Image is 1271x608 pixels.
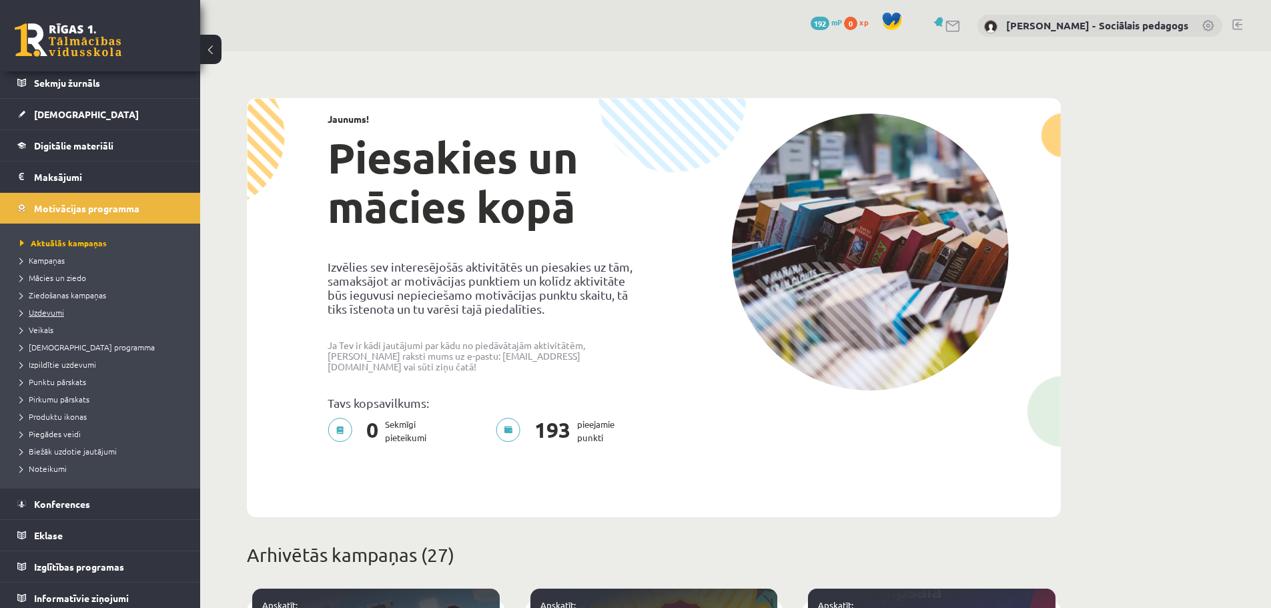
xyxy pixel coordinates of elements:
[247,541,1061,569] p: Arhivētās kampaņas (27)
[34,162,183,192] legend: Maksājumi
[20,376,86,387] span: Punktu pārskats
[328,133,644,232] h1: Piesakies un mācies kopā
[17,99,183,129] a: [DEMOGRAPHIC_DATA]
[20,307,64,318] span: Uzdevumi
[844,17,857,30] span: 0
[20,290,106,300] span: Ziedošanas kampaņas
[328,260,644,316] p: Izvēlies sev interesējošās aktivitātēs un piesakies uz tām, samaksājot ar motivācijas punktiem un...
[328,418,434,444] p: Sekmīgi pieteikumi
[17,520,183,551] a: Eklase
[20,376,187,388] a: Punktu pārskats
[528,418,577,444] span: 193
[34,108,139,120] span: [DEMOGRAPHIC_DATA]
[17,551,183,582] a: Izglītības programas
[20,359,96,370] span: Izpildītie uzdevumi
[1006,19,1188,32] a: [PERSON_NAME] - Sociālais pedagogs
[17,67,183,98] a: Sekmju žurnāls
[20,463,67,474] span: Noteikumi
[20,428,187,440] a: Piegādes veidi
[20,237,187,249] a: Aktuālās kampaņas
[328,113,369,125] strong: Jaunums!
[984,20,997,33] img: Dagnija Gaubšteina - Sociālais pedagogs
[831,17,842,27] span: mP
[20,272,187,284] a: Mācies un ziedo
[20,238,107,248] span: Aktuālās kampaņas
[20,324,53,335] span: Veikals
[20,428,81,439] span: Piegādes veidi
[20,341,187,353] a: [DEMOGRAPHIC_DATA] programma
[360,418,385,444] span: 0
[17,193,183,224] a: Motivācijas programma
[20,463,187,475] a: Noteikumi
[34,498,90,510] span: Konferences
[17,162,183,192] a: Maksājumi
[17,130,183,161] a: Digitālie materiāli
[496,418,622,444] p: pieejamie punkti
[15,23,121,57] a: Rīgas 1. Tālmācības vidusskola
[34,561,124,573] span: Izglītības programas
[731,113,1009,390] img: campaign-image-1c4f3b39ab1f89d1fca25a8facaab35ebc8e40cf20aedba61fd73fb4233361ac.png
[20,411,87,422] span: Produktu ikonas
[20,393,187,405] a: Pirkumu pārskats
[20,446,117,457] span: Biežāk uzdotie jautājumi
[34,529,63,541] span: Eklase
[20,289,187,301] a: Ziedošanas kampaņas
[17,489,183,519] a: Konferences
[844,17,875,27] a: 0 xp
[34,77,100,89] span: Sekmju žurnāls
[20,255,65,266] span: Kampaņas
[20,342,155,352] span: [DEMOGRAPHIC_DATA] programma
[20,445,187,457] a: Biežāk uzdotie jautājumi
[20,394,89,404] span: Pirkumu pārskats
[34,139,113,151] span: Digitālie materiāli
[34,202,139,214] span: Motivācijas programma
[859,17,868,27] span: xp
[811,17,842,27] a: 192 mP
[328,396,644,410] p: Tavs kopsavilkums:
[20,358,187,370] a: Izpildītie uzdevumi
[811,17,829,30] span: 192
[20,324,187,336] a: Veikals
[20,272,86,283] span: Mācies un ziedo
[34,592,129,604] span: Informatīvie ziņojumi
[20,254,187,266] a: Kampaņas
[328,340,644,372] p: Ja Tev ir kādi jautājumi par kādu no piedāvātajām aktivitātēm, [PERSON_NAME] raksti mums uz e-pas...
[20,306,187,318] a: Uzdevumi
[20,410,187,422] a: Produktu ikonas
